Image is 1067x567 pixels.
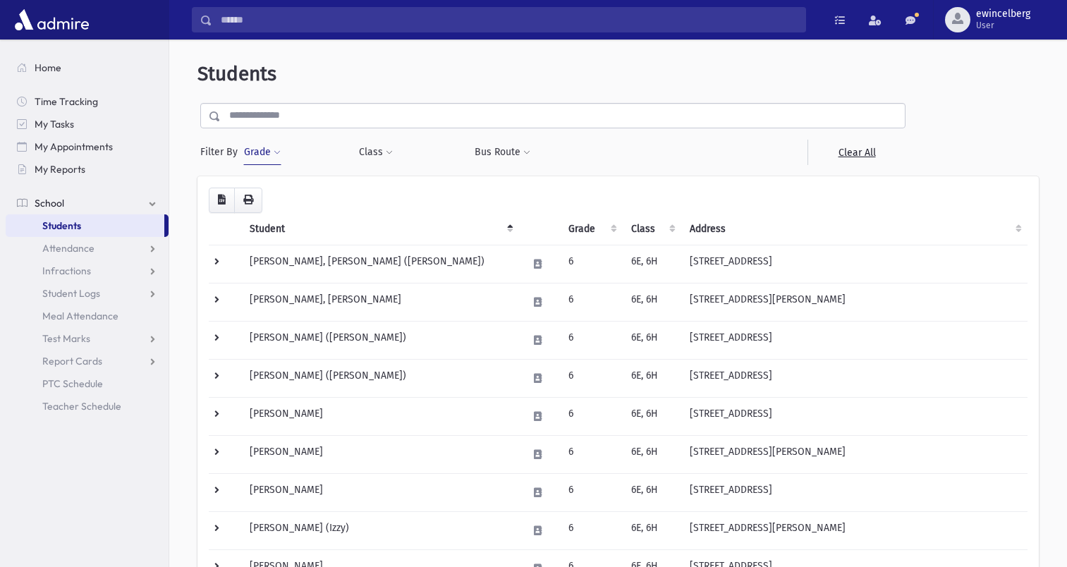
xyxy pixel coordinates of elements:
[623,473,682,511] td: 6E, 6H
[11,6,92,34] img: AdmirePro
[241,245,519,283] td: [PERSON_NAME], [PERSON_NAME] ([PERSON_NAME])
[241,473,519,511] td: [PERSON_NAME]
[42,310,118,322] span: Meal Attendance
[35,118,74,130] span: My Tasks
[42,264,91,277] span: Infractions
[241,321,519,359] td: [PERSON_NAME] ([PERSON_NAME])
[623,213,682,245] th: Class: activate to sort column ascending
[241,435,519,473] td: [PERSON_NAME]
[35,197,64,209] span: School
[35,95,98,108] span: Time Tracking
[241,283,519,321] td: [PERSON_NAME], [PERSON_NAME]
[6,372,169,395] a: PTC Schedule
[209,188,235,213] button: CSV
[623,245,682,283] td: 6E, 6H
[200,145,243,159] span: Filter By
[241,511,519,549] td: [PERSON_NAME] (Izzy)
[243,140,281,165] button: Grade
[976,8,1030,20] span: ewincelberg
[474,140,531,165] button: Bus Route
[42,377,103,390] span: PTC Schedule
[560,511,622,549] td: 6
[681,321,1028,359] td: [STREET_ADDRESS]
[560,473,622,511] td: 6
[6,237,169,260] a: Attendance
[6,192,169,214] a: School
[560,283,622,321] td: 6
[623,435,682,473] td: 6E, 6H
[42,287,100,300] span: Student Logs
[560,435,622,473] td: 6
[623,321,682,359] td: 6E, 6H
[35,140,113,153] span: My Appointments
[560,245,622,283] td: 6
[212,7,805,32] input: Search
[623,511,682,549] td: 6E, 6H
[35,61,61,74] span: Home
[6,135,169,158] a: My Appointments
[241,359,519,397] td: [PERSON_NAME] ([PERSON_NAME])
[42,400,121,413] span: Teacher Schedule
[42,355,102,367] span: Report Cards
[623,397,682,435] td: 6E, 6H
[35,163,85,176] span: My Reports
[623,359,682,397] td: 6E, 6H
[42,242,94,255] span: Attendance
[681,213,1028,245] th: Address: activate to sort column ascending
[681,397,1028,435] td: [STREET_ADDRESS]
[623,283,682,321] td: 6E, 6H
[6,305,169,327] a: Meal Attendance
[6,327,169,350] a: Test Marks
[681,283,1028,321] td: [STREET_ADDRESS][PERSON_NAME]
[42,219,81,232] span: Students
[42,332,90,345] span: Test Marks
[6,260,169,282] a: Infractions
[6,395,169,417] a: Teacher Schedule
[234,188,262,213] button: Print
[681,511,1028,549] td: [STREET_ADDRESS][PERSON_NAME]
[560,397,622,435] td: 6
[560,359,622,397] td: 6
[6,214,164,237] a: Students
[241,213,519,245] th: Student: activate to sort column descending
[560,321,622,359] td: 6
[358,140,394,165] button: Class
[6,158,169,181] a: My Reports
[976,20,1030,31] span: User
[6,56,169,79] a: Home
[681,245,1028,283] td: [STREET_ADDRESS]
[681,359,1028,397] td: [STREET_ADDRESS]
[6,90,169,113] a: Time Tracking
[681,435,1028,473] td: [STREET_ADDRESS][PERSON_NAME]
[681,473,1028,511] td: [STREET_ADDRESS]
[6,113,169,135] a: My Tasks
[197,62,276,85] span: Students
[807,140,906,165] a: Clear All
[241,397,519,435] td: [PERSON_NAME]
[6,282,169,305] a: Student Logs
[6,350,169,372] a: Report Cards
[560,213,622,245] th: Grade: activate to sort column ascending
